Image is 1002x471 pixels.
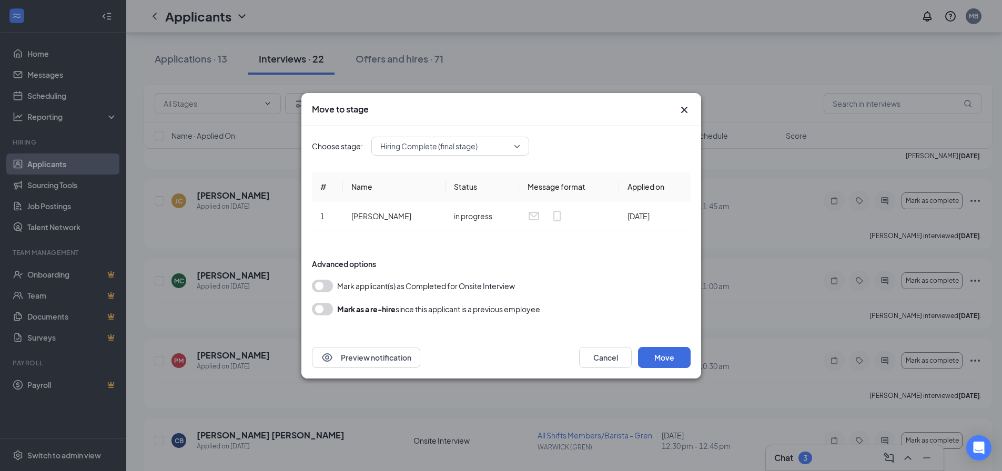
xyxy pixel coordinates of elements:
span: 1 [320,211,325,221]
svg: MobileSms [551,210,563,222]
svg: Eye [321,351,333,364]
button: Close [678,104,691,116]
div: Advanced options [312,259,691,269]
th: Applied on [619,172,690,201]
svg: Cross [678,104,691,116]
th: Status [445,172,519,201]
button: Move [638,347,691,368]
button: Cancel [579,347,632,368]
th: Message format [519,172,619,201]
h3: Move to stage [312,104,369,115]
span: Mark applicant(s) as Completed for Onsite Interview [337,280,515,292]
td: [DATE] [619,201,690,231]
b: Mark as a re-hire [337,304,396,314]
td: [PERSON_NAME] [342,201,445,231]
svg: Email [528,210,540,222]
th: Name [342,172,445,201]
th: # [312,172,343,201]
td: in progress [445,201,519,231]
span: Hiring Complete (final stage) [380,138,478,154]
div: Open Intercom Messenger [966,435,991,460]
button: EyePreview notification [312,347,420,368]
div: since this applicant is a previous employee. [337,303,542,315]
span: Choose stage: [312,140,363,152]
